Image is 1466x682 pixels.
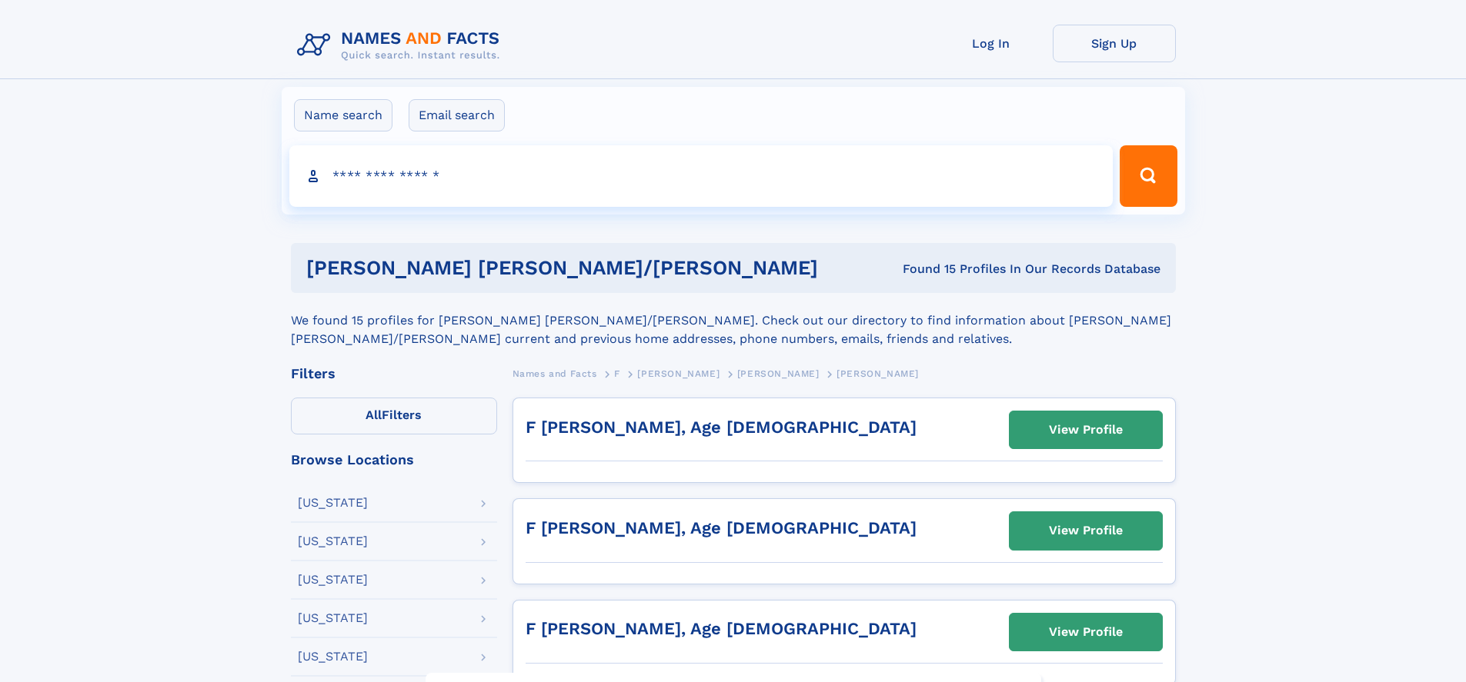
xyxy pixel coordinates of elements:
[298,612,368,624] div: [US_STATE]
[409,99,505,131] label: Email search
[291,293,1176,348] div: We found 15 profiles for [PERSON_NAME] [PERSON_NAME]/[PERSON_NAME]. Check out our directory to fi...
[1049,614,1123,650] div: View Profile
[298,574,368,586] div: [US_STATE]
[294,99,392,131] label: Name search
[1120,145,1177,207] button: Search Button
[860,261,1160,278] div: Found 15 Profiles In Our Records Database
[837,368,919,379] span: [PERSON_NAME]
[526,518,917,537] a: F [PERSON_NAME], Age [DEMOGRAPHIC_DATA]
[614,364,620,383] a: F
[291,367,497,381] div: Filters
[526,418,917,437] a: F [PERSON_NAME], Age [DEMOGRAPHIC_DATA]
[291,25,513,66] img: Logo Names and Facts
[637,368,720,379] span: [PERSON_NAME]
[1010,614,1162,650] a: View Profile
[289,145,1114,207] input: search input
[1010,411,1162,448] a: View Profile
[298,650,368,663] div: [US_STATE]
[526,619,917,638] a: F [PERSON_NAME], Age [DEMOGRAPHIC_DATA]
[1010,512,1162,549] a: View Profile
[1049,412,1123,447] div: View Profile
[637,364,720,383] a: [PERSON_NAME]
[737,364,820,383] a: [PERSON_NAME]
[513,364,597,383] a: Names and Facts
[291,398,497,434] label: Filters
[366,408,382,422] span: All
[291,453,497,467] div: Browse Locations
[298,535,368,547] div: [US_STATE]
[1053,25,1176,62] a: Sign Up
[298,497,368,509] div: [US_STATE]
[737,368,820,379] span: [PERSON_NAME]
[614,368,620,379] span: F
[1049,513,1123,548] div: View Profile
[306,258,860,278] h1: [PERSON_NAME] [PERSON_NAME]/[PERSON_NAME]
[930,25,1053,62] a: Log In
